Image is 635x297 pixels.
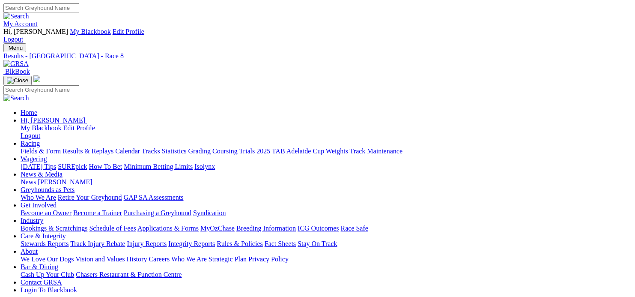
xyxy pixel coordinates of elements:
[212,147,238,155] a: Coursing
[21,124,62,132] a: My Blackbook
[113,28,144,35] a: Edit Profile
[168,240,215,247] a: Integrity Reports
[21,155,47,162] a: Wagering
[21,271,632,279] div: Bar & Dining
[58,163,87,170] a: SUREpick
[3,94,29,102] img: Search
[89,163,122,170] a: How To Bet
[124,209,191,216] a: Purchasing a Greyhound
[236,225,296,232] a: Breeding Information
[3,60,29,68] img: GRSA
[38,178,92,186] a: [PERSON_NAME]
[3,12,29,20] img: Search
[298,240,337,247] a: Stay On Track
[58,194,122,201] a: Retire Your Greyhound
[3,3,79,12] input: Search
[137,225,199,232] a: Applications & Forms
[21,147,61,155] a: Fields & Form
[21,255,74,263] a: We Love Our Dogs
[63,124,95,132] a: Edit Profile
[21,217,43,224] a: Industry
[21,194,56,201] a: Who We Are
[340,225,368,232] a: Race Safe
[21,279,62,286] a: Contact GRSA
[188,147,211,155] a: Grading
[3,52,632,60] a: Results - [GEOGRAPHIC_DATA] - Race 8
[265,240,296,247] a: Fact Sheets
[115,147,140,155] a: Calendar
[217,240,263,247] a: Rules & Policies
[248,255,289,263] a: Privacy Policy
[21,225,632,232] div: Industry
[142,147,160,155] a: Tracks
[70,28,111,35] a: My Blackbook
[89,225,136,232] a: Schedule of Fees
[162,147,187,155] a: Statistics
[21,132,40,139] a: Logout
[5,68,30,75] span: BlkBook
[3,76,32,85] button: Toggle navigation
[9,45,23,51] span: Menu
[124,163,193,170] a: Minimum Betting Limits
[149,255,170,263] a: Careers
[21,255,632,263] div: About
[21,263,58,270] a: Bar & Dining
[21,240,632,248] div: Care & Integrity
[326,147,348,155] a: Weights
[3,68,30,75] a: BlkBook
[70,240,125,247] a: Track Injury Rebate
[63,147,113,155] a: Results & Replays
[3,43,26,52] button: Toggle navigation
[239,147,255,155] a: Trials
[3,28,68,35] span: Hi, [PERSON_NAME]
[21,109,37,116] a: Home
[124,194,184,201] a: GAP SA Assessments
[21,124,632,140] div: Hi, [PERSON_NAME]
[194,163,215,170] a: Isolynx
[21,117,85,124] span: Hi, [PERSON_NAME]
[21,178,36,186] a: News
[21,271,74,278] a: Cash Up Your Club
[3,28,632,43] div: My Account
[33,75,40,82] img: logo-grsa-white.png
[171,255,207,263] a: Who We Are
[3,20,38,27] a: My Account
[200,225,235,232] a: MyOzChase
[126,255,147,263] a: History
[21,147,632,155] div: Racing
[21,201,57,209] a: Get Involved
[21,209,632,217] div: Get Involved
[350,147,402,155] a: Track Maintenance
[21,163,632,171] div: Wagering
[21,232,66,240] a: Care & Integrity
[21,194,632,201] div: Greyhounds as Pets
[21,186,75,193] a: Greyhounds as Pets
[3,36,23,43] a: Logout
[73,209,122,216] a: Become a Trainer
[7,77,28,84] img: Close
[21,248,38,255] a: About
[256,147,324,155] a: 2025 TAB Adelaide Cup
[76,271,182,278] a: Chasers Restaurant & Function Centre
[21,140,40,147] a: Racing
[21,117,87,124] a: Hi, [PERSON_NAME]
[21,240,69,247] a: Stewards Reports
[21,178,632,186] div: News & Media
[21,171,63,178] a: News & Media
[193,209,226,216] a: Syndication
[21,163,56,170] a: [DATE] Tips
[21,209,72,216] a: Become an Owner
[21,286,77,294] a: Login To Blackbook
[3,85,79,94] input: Search
[298,225,339,232] a: ICG Outcomes
[75,255,125,263] a: Vision and Values
[209,255,247,263] a: Strategic Plan
[21,225,87,232] a: Bookings & Scratchings
[127,240,167,247] a: Injury Reports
